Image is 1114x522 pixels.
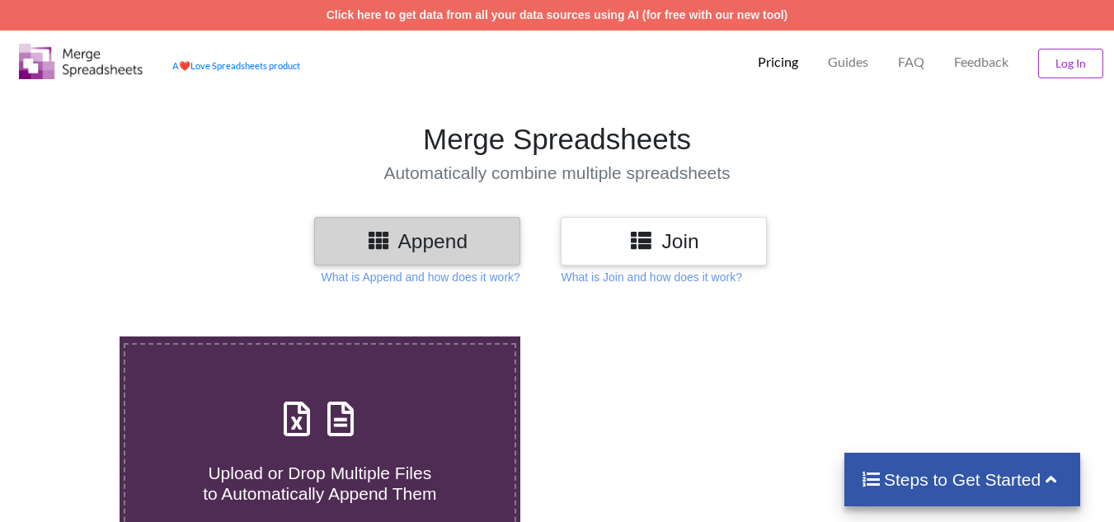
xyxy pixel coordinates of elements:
span: Feedback [954,55,1008,68]
p: FAQ [898,54,924,71]
p: What is Append and how does it work? [322,269,520,285]
button: Log In [1038,49,1103,78]
p: What is Join and how does it work? [561,269,741,285]
p: Pricing [758,54,798,71]
a: AheartLove Spreadsheets product [172,60,300,71]
h4: Steps to Get Started [861,469,1065,490]
span: heart [179,60,190,71]
img: Logo.png [19,44,143,79]
a: Click here to get data from all your data sources using AI (for free with our new tool) [327,8,788,21]
p: Guides [828,54,868,71]
h3: Join [573,229,754,253]
span: Upload or Drop Multiple Files to Automatically Append Them [203,463,436,503]
h3: Append [327,229,508,253]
